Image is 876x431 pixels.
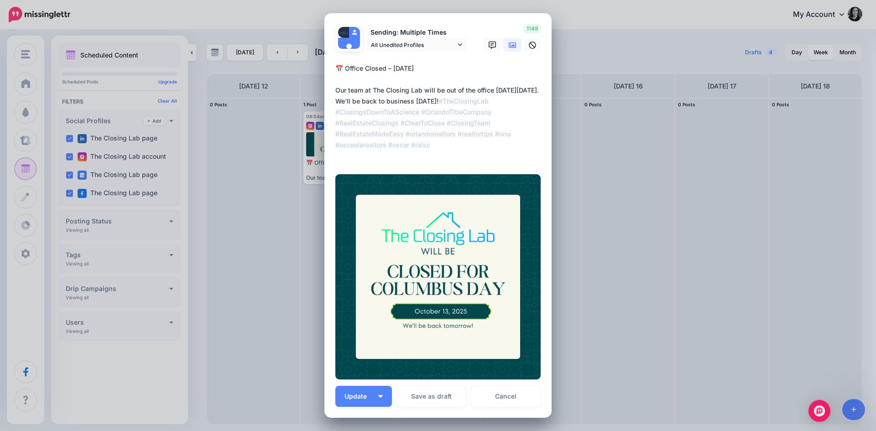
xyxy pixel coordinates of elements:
[344,393,374,400] span: Update
[396,386,466,407] button: Save as draft
[338,27,349,38] img: 378032925_121266444406467_149743524542546012_n-bsa142180.jpg
[378,395,383,398] img: arrow-down-white.png
[808,400,830,422] div: Open Intercom Messenger
[524,24,541,33] span: 1149
[338,38,360,60] img: user_default_image.png
[335,386,392,407] button: Update
[366,38,467,52] a: All Unedited Profiles
[371,40,456,50] span: All Unedited Profiles
[335,63,545,151] div: 📅 Office Closed – [DATE] Our team at The Closing Lab will be out of the office [DATE][DATE]. We’l...
[471,386,541,407] a: Cancel
[335,174,541,379] img: 291H2I7XNIL6ES18ELGMKXOGI26DO01X.png
[366,27,467,38] p: Sending: Multiple Times
[349,27,360,38] img: user_default_image.png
